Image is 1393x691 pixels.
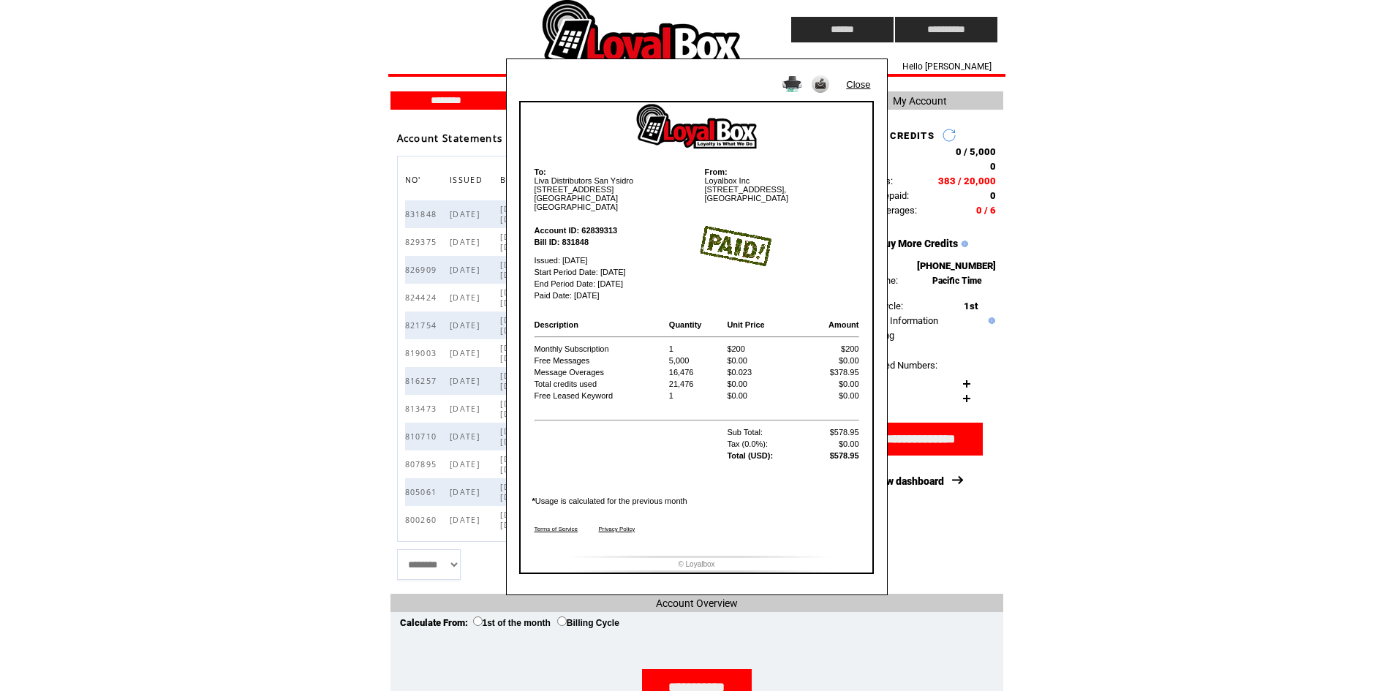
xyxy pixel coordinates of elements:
[812,75,829,93] img: Send it to my email
[846,79,870,90] a: Close
[812,86,829,94] a: Send it to my email
[726,439,805,449] td: Tax (0.0%):
[534,355,667,366] td: Free Messages
[535,238,589,246] b: Bill ID: 831848
[521,102,872,151] img: logo image
[807,427,859,437] td: $578.95
[534,379,667,389] td: Total credits used
[668,355,725,366] td: 5,000
[535,320,579,329] b: Description
[807,355,859,366] td: $0.00
[830,451,859,460] b: $578.95
[535,167,546,176] b: To:
[828,320,859,329] b: Amount
[726,427,805,437] td: Sub Total:
[726,355,805,366] td: $0.00
[534,290,696,301] td: Paid Date: [DATE]
[668,379,725,389] td: 21,476
[726,344,805,354] td: $200
[698,226,771,266] img: paid image
[535,526,578,532] a: Terms of Service
[521,570,872,573] img: footer bottom image
[807,439,859,449] td: $0.00
[726,379,805,389] td: $0.00
[534,167,696,212] td: Liva Distributors San Ysidro [STREET_ADDRESS] [GEOGRAPHIC_DATA] [GEOGRAPHIC_DATA]
[668,367,725,377] td: 16,476
[782,76,802,92] img: Print it
[668,344,725,354] td: 1
[535,226,618,235] b: Account ID: 62839313
[807,379,859,389] td: $0.00
[727,451,773,460] b: Total (USD):
[534,344,667,354] td: Monthly Subscription
[669,320,702,329] b: Quantity
[726,367,805,377] td: $0.023
[599,526,635,532] a: Privacy Policy
[534,267,696,277] td: Start Period Date: [DATE]
[534,249,696,265] td: Issued: [DATE]
[668,390,725,401] td: 1
[807,390,859,401] td: $0.00
[521,556,872,558] img: footer image
[727,320,764,329] b: Unit Price
[807,367,859,377] td: $378.95
[705,167,728,176] b: From:
[698,167,860,212] td: Loyalbox Inc [STREET_ADDRESS], [GEOGRAPHIC_DATA]
[726,390,805,401] td: $0.00
[532,496,687,505] font: Usage is calculated for the previous month
[534,390,667,401] td: Free Leased Keyword
[807,344,859,354] td: $200
[678,560,714,568] font: © Loyalbox
[534,279,696,289] td: End Period Date: [DATE]
[534,367,667,377] td: Message Overages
